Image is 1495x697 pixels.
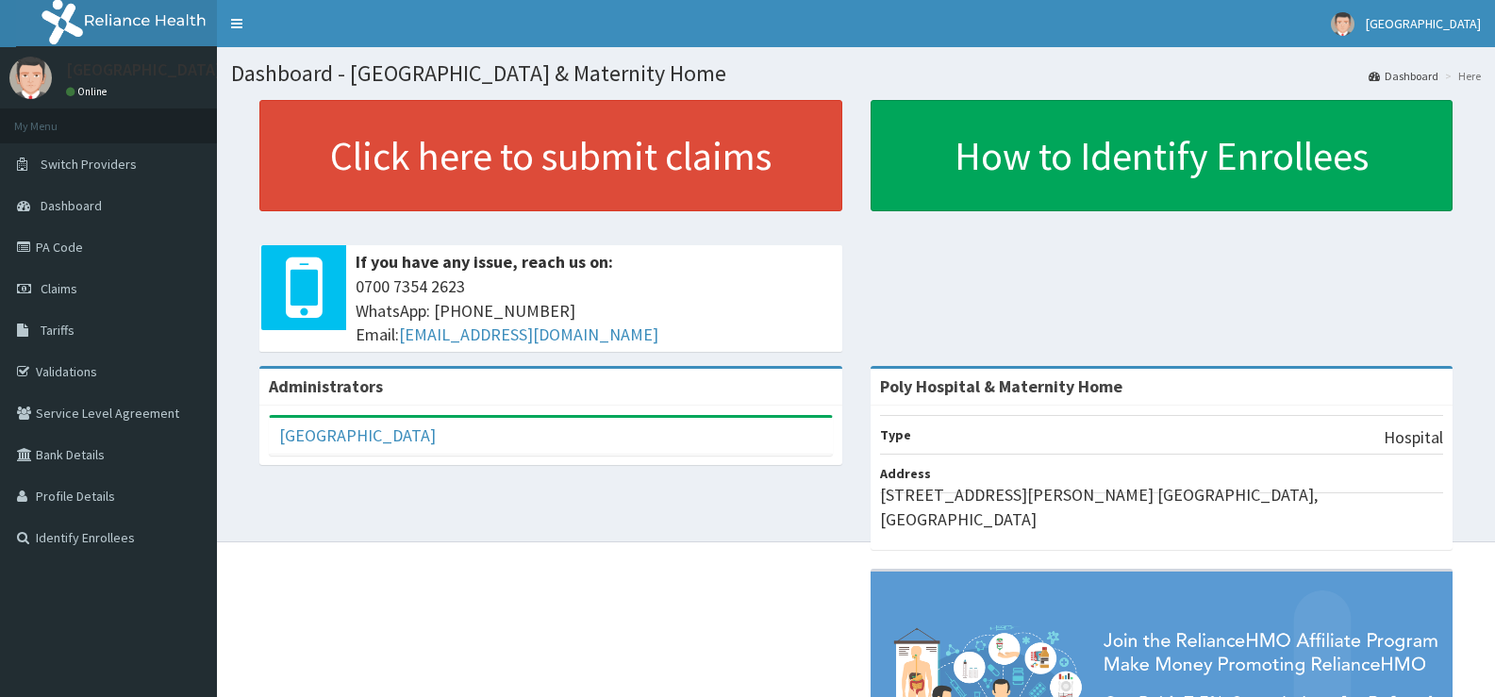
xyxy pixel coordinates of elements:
p: [GEOGRAPHIC_DATA] [66,61,222,78]
p: Hospital [1384,425,1443,450]
img: User Image [1331,12,1354,36]
a: Online [66,85,111,98]
li: Here [1440,68,1481,84]
span: Claims [41,280,77,297]
span: Tariffs [41,322,75,339]
span: 0700 7354 2623 WhatsApp: [PHONE_NUMBER] Email: [356,274,833,347]
span: Dashboard [41,197,102,214]
b: Administrators [269,375,383,397]
span: Switch Providers [41,156,137,173]
b: Address [880,465,931,482]
a: [GEOGRAPHIC_DATA] [279,424,436,446]
a: Click here to submit claims [259,100,842,211]
p: [STREET_ADDRESS][PERSON_NAME] [GEOGRAPHIC_DATA], [GEOGRAPHIC_DATA] [880,483,1444,531]
strong: Poly Hospital & Maternity Home [880,375,1122,397]
span: [GEOGRAPHIC_DATA] [1366,15,1481,32]
img: User Image [9,57,52,99]
b: Type [880,426,911,443]
a: Dashboard [1369,68,1438,84]
b: If you have any issue, reach us on: [356,251,613,273]
h1: Dashboard - [GEOGRAPHIC_DATA] & Maternity Home [231,61,1481,86]
a: [EMAIL_ADDRESS][DOMAIN_NAME] [399,324,658,345]
a: How to Identify Enrollees [871,100,1453,211]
